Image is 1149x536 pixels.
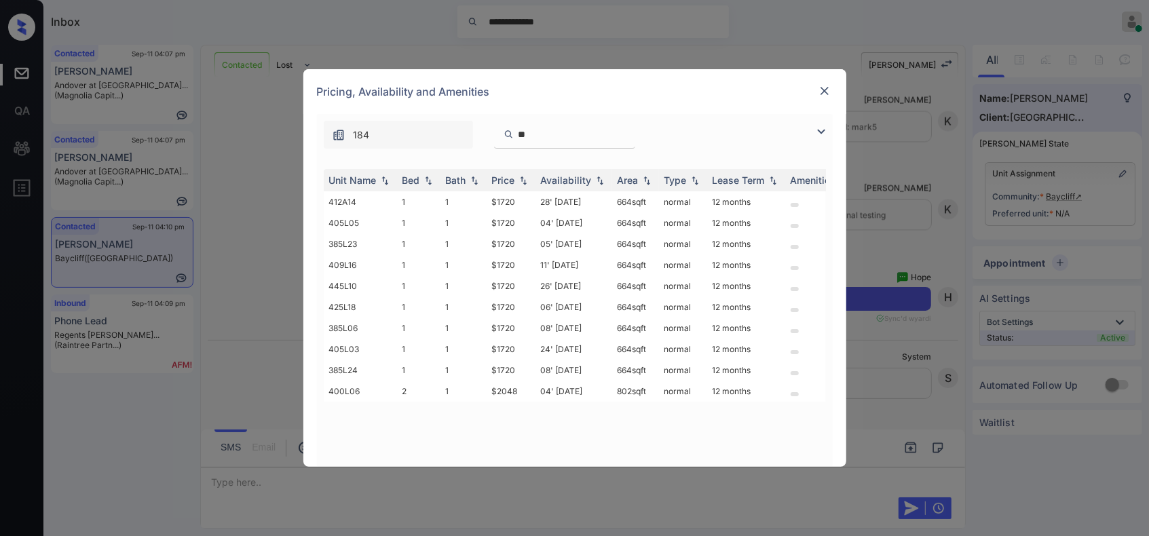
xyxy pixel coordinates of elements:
[440,318,487,339] td: 1
[487,296,535,318] td: $1720
[324,275,397,296] td: 445L10
[468,176,481,185] img: sorting
[813,123,829,140] img: icon-zuma
[535,318,612,339] td: 08' [DATE]
[688,176,702,185] img: sorting
[487,360,535,381] td: $1720
[492,174,515,186] div: Price
[612,212,659,233] td: 664 sqft
[324,212,397,233] td: 405L05
[535,296,612,318] td: 06' [DATE]
[612,275,659,296] td: 664 sqft
[612,191,659,212] td: 664 sqft
[612,296,659,318] td: 664 sqft
[378,176,392,185] img: sorting
[593,176,607,185] img: sorting
[659,296,707,318] td: normal
[640,176,654,185] img: sorting
[612,318,659,339] td: 664 sqft
[421,176,435,185] img: sorting
[766,176,780,185] img: sorting
[397,318,440,339] td: 1
[659,275,707,296] td: normal
[707,191,785,212] td: 12 months
[707,318,785,339] td: 12 months
[707,233,785,254] td: 12 months
[541,174,592,186] div: Availability
[612,233,659,254] td: 664 sqft
[329,174,377,186] div: Unit Name
[397,233,440,254] td: 1
[324,360,397,381] td: 385L24
[659,254,707,275] td: normal
[535,339,612,360] td: 24' [DATE]
[612,254,659,275] td: 664 sqft
[535,360,612,381] td: 08' [DATE]
[487,275,535,296] td: $1720
[440,254,487,275] td: 1
[397,254,440,275] td: 1
[324,191,397,212] td: 412A14
[397,212,440,233] td: 1
[612,381,659,402] td: 802 sqft
[332,128,345,142] img: icon-zuma
[397,191,440,212] td: 1
[324,381,397,402] td: 400L06
[659,360,707,381] td: normal
[707,212,785,233] td: 12 months
[535,233,612,254] td: 05' [DATE]
[324,296,397,318] td: 425L18
[440,360,487,381] td: 1
[659,339,707,360] td: normal
[707,381,785,402] td: 12 months
[707,296,785,318] td: 12 months
[440,191,487,212] td: 1
[664,174,687,186] div: Type
[659,381,707,402] td: normal
[440,339,487,360] td: 1
[397,296,440,318] td: 1
[535,212,612,233] td: 04' [DATE]
[487,318,535,339] td: $1720
[535,191,612,212] td: 28' [DATE]
[440,233,487,254] td: 1
[659,212,707,233] td: normal
[504,128,514,140] img: icon-zuma
[707,254,785,275] td: 12 months
[324,233,397,254] td: 385L23
[535,275,612,296] td: 26' [DATE]
[440,212,487,233] td: 1
[535,381,612,402] td: 04' [DATE]
[324,318,397,339] td: 385L06
[397,381,440,402] td: 2
[713,174,765,186] div: Lease Term
[397,339,440,360] td: 1
[535,254,612,275] td: 11' [DATE]
[446,174,466,186] div: Bath
[397,360,440,381] td: 1
[612,339,659,360] td: 664 sqft
[440,296,487,318] td: 1
[659,233,707,254] td: normal
[487,233,535,254] td: $1720
[324,254,397,275] td: 409L16
[324,339,397,360] td: 405L03
[516,176,530,185] img: sorting
[402,174,420,186] div: Bed
[707,360,785,381] td: 12 months
[612,360,659,381] td: 664 sqft
[659,191,707,212] td: normal
[303,69,846,114] div: Pricing, Availability and Amenities
[707,339,785,360] td: 12 months
[659,318,707,339] td: normal
[440,381,487,402] td: 1
[618,174,639,186] div: Area
[487,254,535,275] td: $1720
[397,275,440,296] td: 1
[487,191,535,212] td: $1720
[354,128,370,142] span: 184
[487,212,535,233] td: $1720
[707,275,785,296] td: 12 months
[487,339,535,360] td: $1720
[791,174,836,186] div: Amenities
